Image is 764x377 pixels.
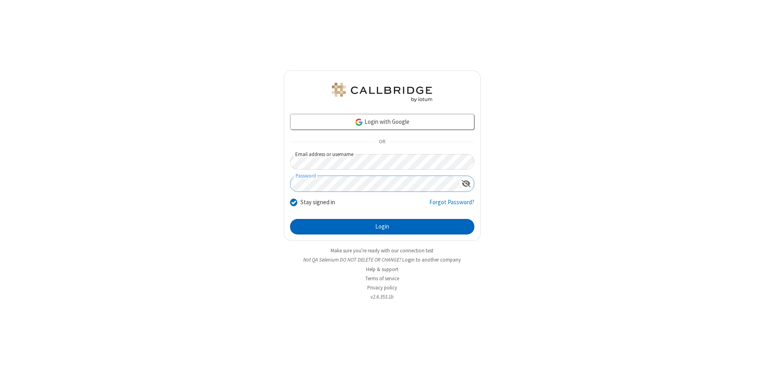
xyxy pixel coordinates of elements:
div: Show password [458,176,474,191]
a: Privacy policy [367,284,397,291]
a: Login with Google [290,114,474,130]
a: Make sure you're ready with our connection test [331,247,433,254]
span: OR [376,137,388,148]
a: Help & support [366,266,398,273]
input: Email address or username [290,154,474,170]
iframe: Chat [744,356,758,371]
li: v2.6.353.1b [284,293,481,301]
a: Terms of service [365,275,399,282]
input: Password [290,176,458,191]
img: google-icon.png [355,118,363,127]
button: Login to another company [402,256,461,264]
li: Not QA Selenium DO NOT DELETE OR CHANGE? [284,256,481,264]
a: Forgot Password? [429,198,474,213]
label: Stay signed in [300,198,335,207]
img: QA Selenium DO NOT DELETE OR CHANGE [330,83,434,102]
button: Login [290,219,474,235]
